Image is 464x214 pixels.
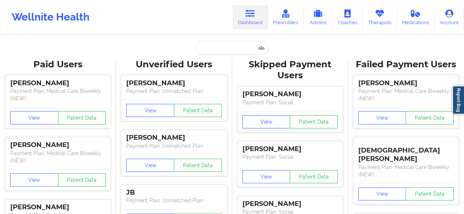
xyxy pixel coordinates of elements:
p: Payment Plan : Unmatched Plan [126,197,222,204]
a: Admins [304,5,332,29]
div: Skipped Payment Users [237,59,343,82]
button: Patient Data [290,170,338,183]
div: [PERSON_NAME] [126,134,222,142]
div: [DEMOGRAPHIC_DATA][PERSON_NAME] [358,141,454,163]
button: Patient Data [58,173,106,187]
a: Dashboard [233,5,268,29]
button: Patient Data [406,111,454,124]
div: [PERSON_NAME] [242,200,338,208]
button: View [126,159,174,172]
button: View [10,111,58,124]
p: Payment Plan : Medical Care Biweekly (NEW) [10,150,106,164]
div: [PERSON_NAME] [358,79,454,87]
div: Paid Users [5,59,111,70]
a: Medications [397,5,435,29]
a: Prescribers [268,5,304,29]
button: View [10,173,58,187]
div: [PERSON_NAME] [10,203,106,211]
button: View [242,115,291,128]
p: Payment Plan : Medical Care Biweekly (NEW) [358,87,454,102]
div: Unverified Users [121,59,227,70]
p: Payment Plan : Unmatched Plan [126,87,222,95]
a: Therapists [363,5,397,29]
button: View [358,187,406,200]
div: [PERSON_NAME] [10,141,106,149]
div: [PERSON_NAME] [242,90,338,98]
button: Patient Data [58,111,106,124]
p: Payment Plan : Unmatched Plan [126,142,222,150]
button: View [126,104,174,117]
p: Payment Plan : Medical Care Biweekly (NEW) [10,87,106,102]
a: Account [434,5,464,29]
div: JB [126,188,222,197]
a: Coaches [332,5,363,29]
p: Payment Plan : Social [242,153,338,161]
p: Payment Plan : Social [242,99,338,106]
button: Patient Data [290,115,338,128]
button: View [242,170,291,183]
button: Patient Data [406,187,454,200]
button: Patient Data [174,104,222,117]
div: [PERSON_NAME] [126,79,222,87]
div: [PERSON_NAME] [10,79,106,87]
p: Payment Plan : Medical Care Biweekly (NEW) [358,164,454,178]
div: [PERSON_NAME] [242,145,338,153]
div: Failed Payment Users [353,59,459,70]
button: Patient Data [174,159,222,172]
a: Report Bug [452,86,464,114]
button: View [358,111,406,124]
